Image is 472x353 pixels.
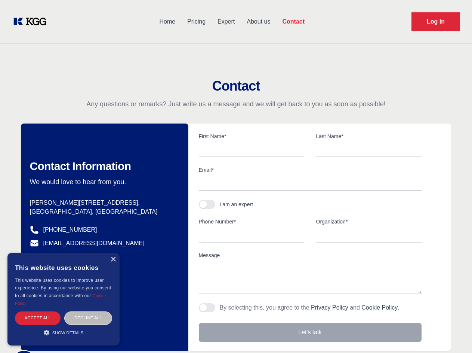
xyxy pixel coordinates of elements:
a: [PHONE_NUMBER] [43,225,97,234]
p: [GEOGRAPHIC_DATA], [GEOGRAPHIC_DATA] [30,207,176,216]
button: Let's talk [199,323,422,342]
a: KOL Knowledge Platform: Talk to Key External Experts (KEE) [12,16,52,28]
a: Contact [276,12,311,31]
label: First Name* [199,133,304,140]
a: [EMAIL_ADDRESS][DOMAIN_NAME] [43,239,145,248]
div: Show details [15,329,112,336]
label: Organization* [316,218,422,225]
div: Decline all [64,311,112,325]
iframe: Chat Widget [435,317,472,353]
a: Privacy Policy [311,304,348,311]
div: I am an expert [220,201,253,208]
h2: Contact [9,79,463,94]
a: Pricing [181,12,212,31]
h2: Contact Information [30,159,176,173]
a: Cookie Policy [15,293,106,305]
a: Cookie Policy [361,304,398,311]
label: Phone Number* [199,218,304,225]
a: Request Demo [411,12,460,31]
label: Last Name* [316,133,422,140]
a: Home [153,12,181,31]
label: Email* [199,166,422,174]
div: This website uses cookies [15,259,112,277]
a: @knowledgegategroup [30,252,104,261]
p: By selecting this, you agree to the and . [220,303,399,312]
label: Message [199,252,422,259]
a: Expert [212,12,241,31]
div: Accept all [15,311,61,325]
a: About us [241,12,276,31]
p: We would love to hear from you. [30,177,176,186]
span: This website uses cookies to improve user experience. By using our website you consent to all coo... [15,278,111,298]
p: [PERSON_NAME][STREET_ADDRESS], [30,198,176,207]
p: Any questions or remarks? Just write us a message and we will get back to you as soon as possible! [9,100,463,109]
div: Close [110,257,116,262]
span: Show details [52,331,84,335]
